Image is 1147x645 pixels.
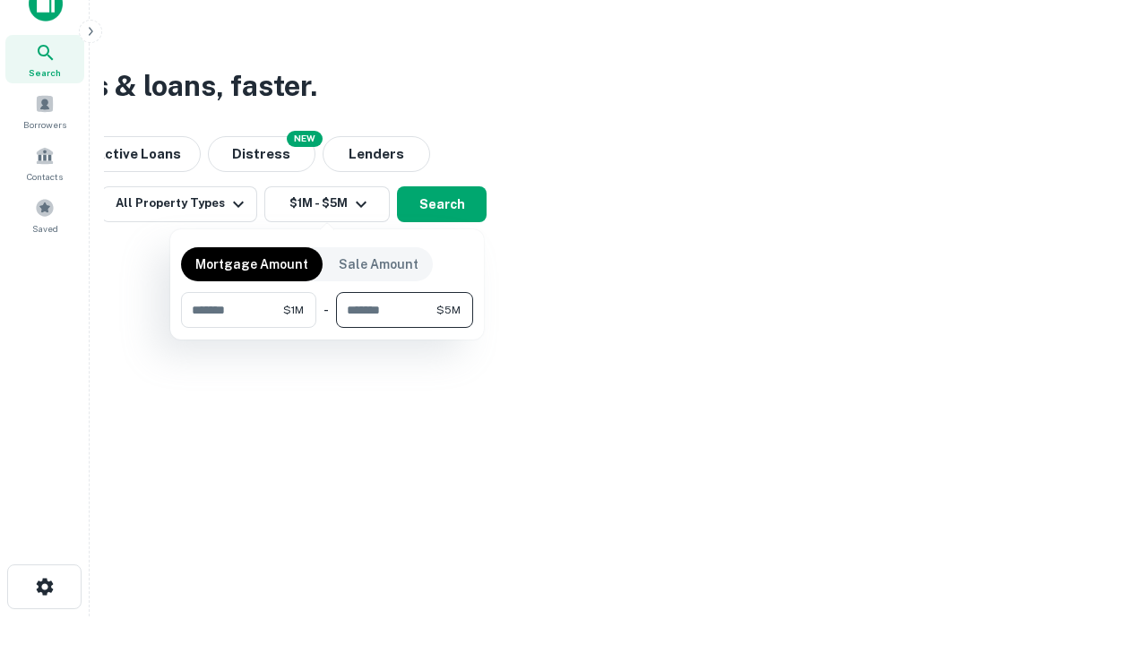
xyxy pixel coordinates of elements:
[339,254,418,274] p: Sale Amount
[323,292,329,328] div: -
[1057,502,1147,588] iframe: Chat Widget
[436,302,461,318] span: $5M
[283,302,304,318] span: $1M
[195,254,308,274] p: Mortgage Amount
